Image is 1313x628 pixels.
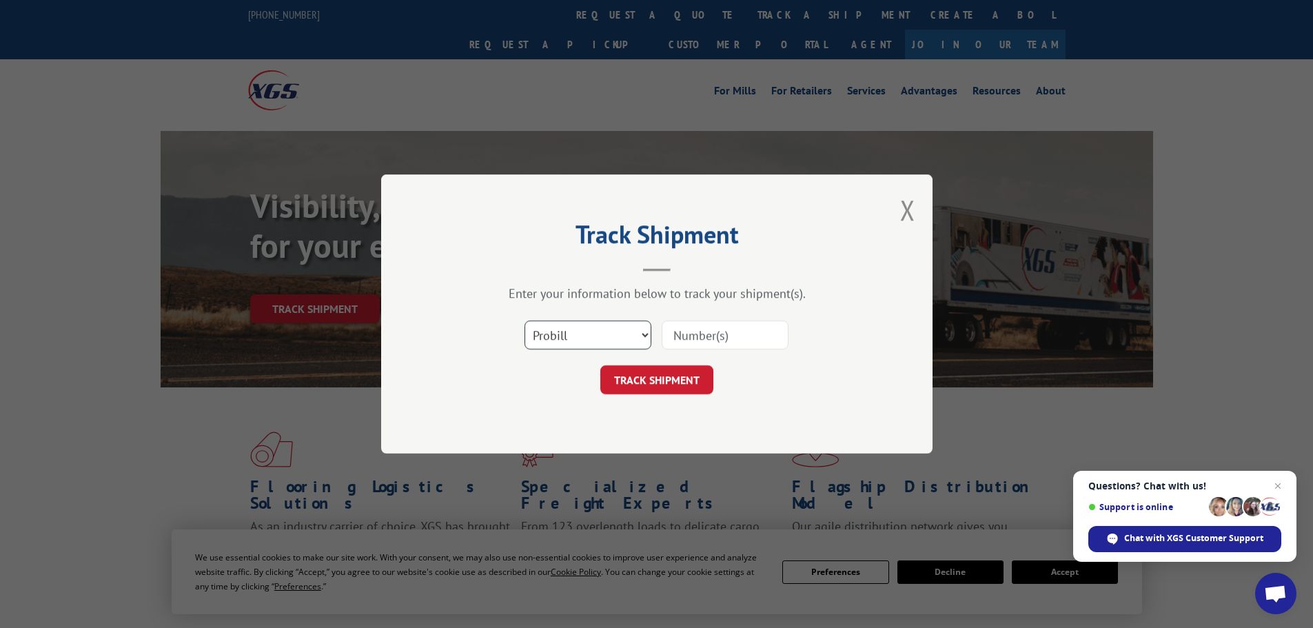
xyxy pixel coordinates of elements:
[1124,532,1263,545] span: Chat with XGS Customer Support
[1270,478,1286,494] span: Close chat
[1255,573,1296,614] div: Open chat
[1088,502,1204,512] span: Support is online
[662,321,788,350] input: Number(s)
[450,285,864,301] div: Enter your information below to track your shipment(s).
[1088,526,1281,552] div: Chat with XGS Customer Support
[600,365,713,394] button: TRACK SHIPMENT
[900,192,915,228] button: Close modal
[450,225,864,251] h2: Track Shipment
[1088,480,1281,492] span: Questions? Chat with us!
